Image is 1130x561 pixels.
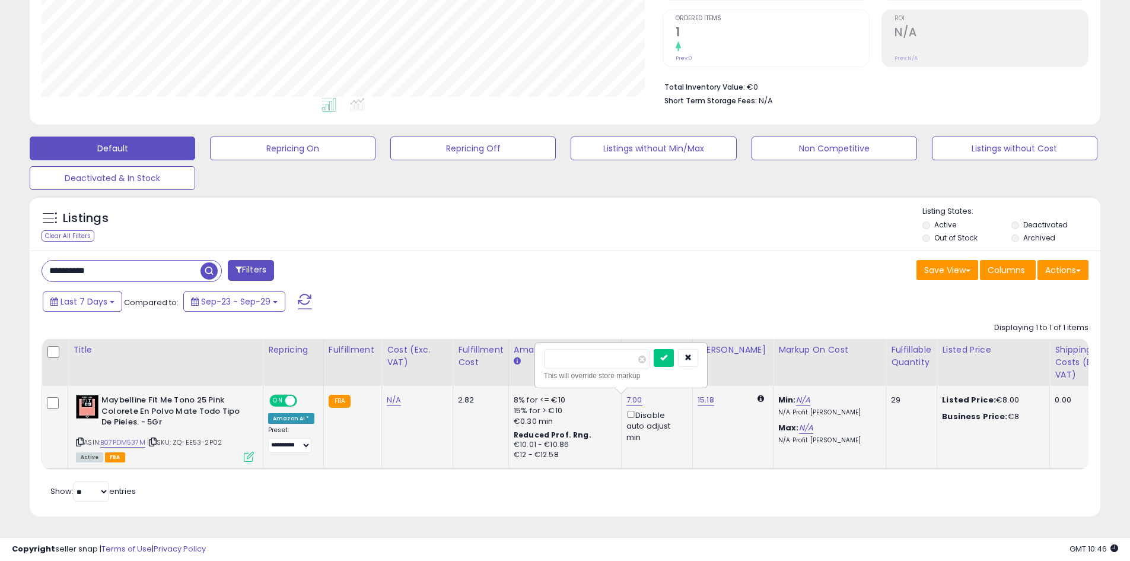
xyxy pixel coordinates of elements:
a: 7.00 [626,394,642,406]
div: 15% for > €10 [514,405,612,416]
span: ON [270,396,285,406]
button: Repricing On [210,137,375,160]
a: N/A [796,394,810,406]
div: Disable auto adjust min [626,408,683,443]
li: €0 [664,79,1080,93]
button: Columns [980,260,1036,280]
div: 29 [891,395,928,405]
button: Sep-23 - Sep-29 [183,291,285,312]
b: Total Inventory Value: [664,82,745,92]
div: Listed Price [942,344,1045,356]
div: This will override store markup [544,370,698,382]
span: All listings currently available for purchase on Amazon [76,452,103,462]
img: 41p2hIlWXpL._SL40_.jpg [76,395,98,419]
div: 2.82 [458,395,499,405]
a: Privacy Policy [154,543,206,554]
div: 8% for <= €10 [514,395,612,405]
div: €10.01 - €10.86 [514,440,612,450]
div: €8.00 [942,395,1040,405]
a: Terms of Use [101,543,152,554]
a: N/A [799,422,813,434]
label: Active [934,220,956,230]
button: Default [30,137,195,160]
button: Non Competitive [752,137,917,160]
b: Business Price: [942,411,1007,422]
button: Filters [228,260,274,281]
span: FBA [105,452,125,462]
p: Listing States: [922,206,1100,217]
div: Title [73,344,258,356]
h2: 1 [676,26,869,42]
b: Max: [778,422,799,433]
div: €8 [942,411,1040,422]
div: €0.30 min [514,416,612,427]
div: [PERSON_NAME] [698,344,768,356]
button: Actions [1037,260,1088,280]
span: N/A [759,95,773,106]
th: The percentage added to the cost of goods (COGS) that forms the calculator for Min & Max prices. [774,339,886,386]
p: N/A Profit [PERSON_NAME] [778,408,877,417]
span: | SKU: ZQ-EE53-2P02 [147,438,222,447]
div: Cost (Exc. VAT) [387,344,448,369]
div: Fulfillable Quantity [891,344,932,369]
span: ROI [895,15,1088,22]
small: Prev: 0 [676,55,692,62]
div: seller snap | | [12,544,206,555]
span: Compared to: [124,297,179,308]
b: Maybelline Fit Me Tono 25 Pink Colorete En Polvo Mate Todo Tipo De Pieles. - 5Gr [101,395,246,431]
small: FBA [329,395,351,408]
button: Save View [916,260,978,280]
label: Archived [1023,233,1055,243]
div: 0.00 [1055,395,1112,405]
a: B07PDM537M [100,438,145,448]
div: Displaying 1 to 1 of 1 items [994,322,1088,334]
div: Preset: [268,426,314,453]
div: Fulfillment Cost [458,344,504,369]
label: Deactivated [1023,220,1068,230]
div: Fulfillment [329,344,377,356]
span: Show: entries [50,486,136,497]
b: Listed Price: [942,394,996,405]
a: 15.18 [698,394,714,406]
div: €12 - €12.58 [514,450,612,460]
div: Markup on Cost [778,344,881,356]
label: Out of Stock [934,233,978,243]
span: OFF [295,396,314,406]
div: ASIN: [76,395,254,461]
h5: Listings [63,210,109,227]
button: Listings without Cost [932,137,1097,160]
button: Listings without Min/Max [571,137,736,160]
button: Repricing Off [390,137,556,160]
b: Short Term Storage Fees: [664,96,757,106]
span: Ordered Items [676,15,869,22]
button: Deactivated & In Stock [30,166,195,190]
span: Sep-23 - Sep-29 [201,296,270,308]
div: Clear All Filters [42,230,94,242]
button: Last 7 Days [43,291,122,312]
b: Min: [778,394,796,405]
span: Last 7 Days [61,296,107,308]
small: Prev: N/A [895,55,918,62]
div: Amazon AI * [268,413,314,424]
span: 2025-10-7 10:46 GMT [1069,543,1118,554]
div: Repricing [268,344,319,356]
p: N/A Profit [PERSON_NAME] [778,436,877,445]
a: N/A [387,394,401,406]
strong: Copyright [12,543,55,554]
span: Columns [988,264,1025,276]
b: Reduced Prof. Rng. [514,430,591,440]
div: Amazon Fees [514,344,616,356]
h2: N/A [895,26,1088,42]
div: Shipping Costs (Exc. VAT) [1055,344,1116,381]
small: Amazon Fees. [514,356,521,367]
